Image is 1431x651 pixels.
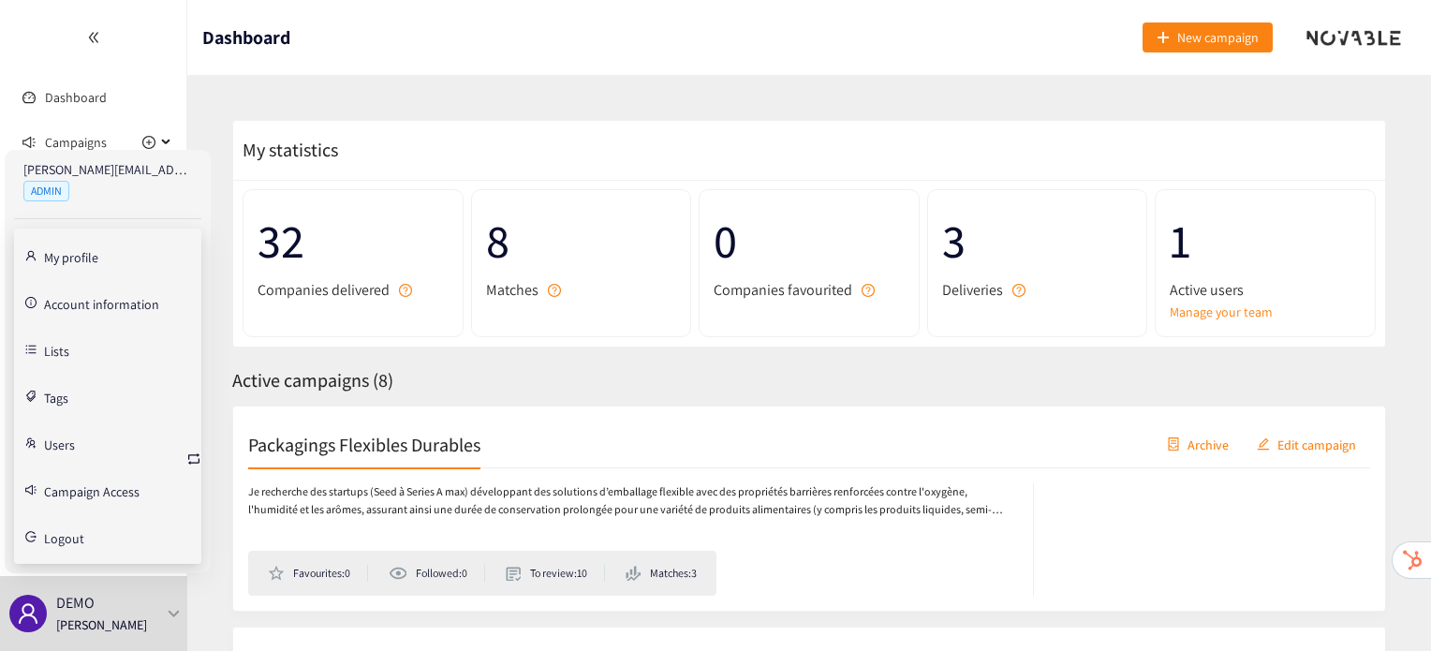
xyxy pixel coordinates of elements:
span: sound [22,136,36,149]
span: plus [1157,31,1170,46]
iframe: Chat Widget [1337,561,1431,651]
span: 3 [942,204,1133,278]
span: Matches [486,278,538,302]
span: container [1167,437,1180,452]
span: Archive [1188,434,1229,454]
span: Companies favourited [714,278,852,302]
span: retweet [186,451,201,469]
p: DEMO [56,591,95,614]
li: To review: 10 [506,565,605,582]
p: [PERSON_NAME] [56,614,147,635]
span: question-circle [862,284,875,297]
span: Logout [44,532,84,545]
a: Packagings Flexibles DurablescontainerArchiveeditEdit campaignJe recherche des startups (Seed à S... [232,406,1386,612]
a: Users [44,435,75,451]
button: plusNew campaign [1143,22,1273,52]
span: plus-circle [142,136,155,149]
li: Matches: 3 [626,565,697,582]
span: 32 [258,204,449,278]
li: Followed: 0 [389,565,484,582]
span: Active campaigns ( 8 ) [232,368,393,392]
span: My statistics [233,138,338,162]
a: Dashboard [45,89,107,106]
button: retweet [186,445,201,475]
button: containerArchive [1153,429,1243,459]
span: double-left [87,31,100,44]
a: Account information [44,294,159,311]
a: Campaign Access [44,481,140,498]
span: Companies delivered [258,278,390,302]
span: edit [1257,437,1270,452]
span: question-circle [1012,284,1025,297]
span: New campaign [1177,27,1259,48]
span: 1 [1170,204,1361,278]
p: [PERSON_NAME][EMAIL_ADDRESS][DOMAIN_NAME] [23,159,192,180]
span: Active users [1170,278,1244,302]
a: Tags [44,388,68,405]
span: ADMIN [23,181,69,201]
p: Je recherche des startups (Seed à Series A max) développant des solutions d’emballage flexible av... [248,483,1014,519]
a: My profile [44,247,98,264]
a: Lists [44,341,69,358]
h2: Packagings Flexibles Durables [248,431,480,457]
button: editEdit campaign [1243,429,1370,459]
span: 8 [486,204,677,278]
span: logout [25,531,37,542]
span: question-circle [399,284,412,297]
span: Deliveries [942,278,1003,302]
li: Favourites: 0 [268,565,368,582]
span: user [17,602,39,625]
span: Edit campaign [1277,434,1356,454]
span: Campaigns [45,124,107,161]
span: question-circle [548,284,561,297]
a: Manage your team [1170,302,1361,322]
span: 0 [714,204,905,278]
